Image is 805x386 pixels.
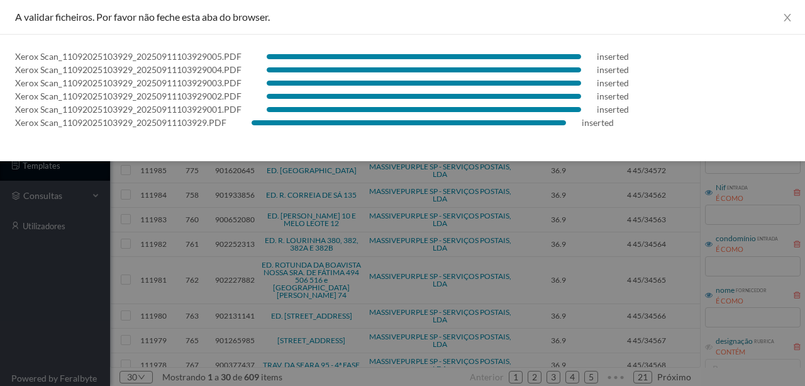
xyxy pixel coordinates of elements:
[597,76,629,89] div: inserted
[582,116,614,129] div: inserted
[15,76,241,89] div: Xerox Scan_11092025103929_20250911103929003.PDF
[15,63,241,76] div: Xerox Scan_11092025103929_20250911103929004.PDF
[15,50,241,63] div: Xerox Scan_11092025103929_20250911103929005.PDF
[15,10,790,24] div: A validar ficheiros. Por favor não feche esta aba do browser.
[15,89,241,103] div: Xerox Scan_11092025103929_20250911103929002.PDF
[15,116,226,129] div: Xerox Scan_11092025103929_20250911103929.PDF
[597,89,629,103] div: inserted
[597,63,629,76] div: inserted
[15,103,241,116] div: Xerox Scan_11092025103929_20250911103929001.PDF
[597,50,629,63] div: inserted
[782,13,792,23] i: icon: close
[597,103,629,116] div: inserted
